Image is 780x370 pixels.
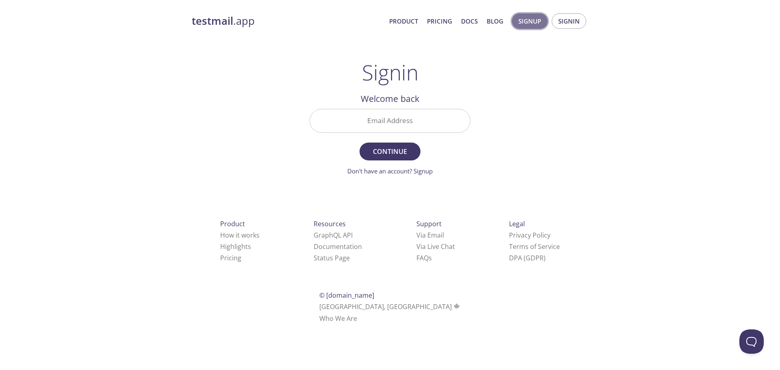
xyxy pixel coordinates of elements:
a: Who We Are [319,314,357,323]
button: Continue [360,143,420,160]
a: Pricing [427,16,452,26]
span: [GEOGRAPHIC_DATA], [GEOGRAPHIC_DATA] [319,302,461,311]
a: Status Page [314,253,350,262]
span: Signin [558,16,580,26]
span: s [429,253,432,262]
a: Via Email [416,231,444,240]
span: Signup [518,16,541,26]
a: How it works [220,231,260,240]
h1: Signin [362,60,418,84]
a: Product [389,16,418,26]
a: Blog [487,16,503,26]
a: GraphQL API [314,231,353,240]
button: Signin [552,13,586,29]
span: Product [220,219,245,228]
a: Pricing [220,253,241,262]
h2: Welcome back [310,92,470,106]
a: Don't have an account? Signup [347,167,433,175]
iframe: Help Scout Beacon - Open [739,329,764,354]
a: Docs [461,16,478,26]
a: Privacy Policy [509,231,550,240]
a: Terms of Service [509,242,560,251]
span: Support [416,219,442,228]
a: DPA (GDPR) [509,253,546,262]
span: Resources [314,219,346,228]
a: testmail.app [192,14,383,28]
span: Legal [509,219,525,228]
a: Highlights [220,242,251,251]
a: FAQ [416,253,432,262]
span: © [DOMAIN_NAME] [319,291,374,300]
strong: testmail [192,14,233,28]
span: Continue [368,146,412,157]
a: Documentation [314,242,362,251]
a: Via Live Chat [416,242,455,251]
button: Signup [512,13,548,29]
